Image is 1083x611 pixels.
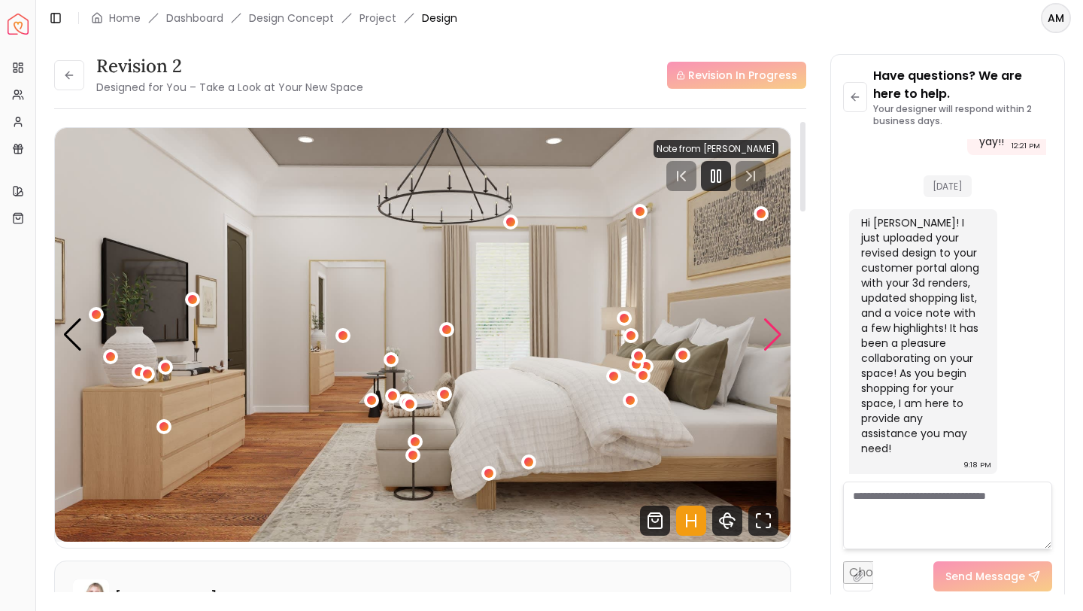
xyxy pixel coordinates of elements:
[62,318,83,351] div: Previous slide
[109,11,141,26] a: Home
[979,134,1004,149] div: yay!!
[166,11,223,26] a: Dashboard
[96,80,363,95] small: Designed for You – Take a Look at Your New Space
[359,11,396,26] a: Project
[91,11,457,26] nav: breadcrumb
[1042,5,1069,32] span: AM
[55,128,790,542] img: Design Render 5
[96,54,363,78] h3: Revision 2
[422,11,457,26] span: Design
[249,11,334,26] li: Design Concept
[924,175,972,197] span: [DATE]
[707,167,725,185] svg: Pause
[115,588,217,606] h6: [PERSON_NAME]
[1041,3,1071,33] button: AM
[712,506,742,536] svg: 360 View
[873,67,1052,103] p: Have questions? We are here to help.
[1012,138,1040,154] div: 12:21 PM
[963,457,991,473] div: 9:18 PM
[8,14,29,35] img: Spacejoy Logo
[654,140,778,158] div: Note from [PERSON_NAME]
[873,103,1052,127] p: Your designer will respond within 2 business days.
[861,215,982,456] div: Hi [PERSON_NAME]! I just uploaded your revised design to your customer portal along with your 3d ...
[55,128,790,542] div: Carousel
[676,506,706,536] svg: Hotspots Toggle
[8,14,29,35] a: Spacejoy
[748,506,778,536] svg: Fullscreen
[640,506,670,536] svg: Shop Products from this design
[55,128,790,542] div: 3 / 7
[763,318,783,351] div: Next slide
